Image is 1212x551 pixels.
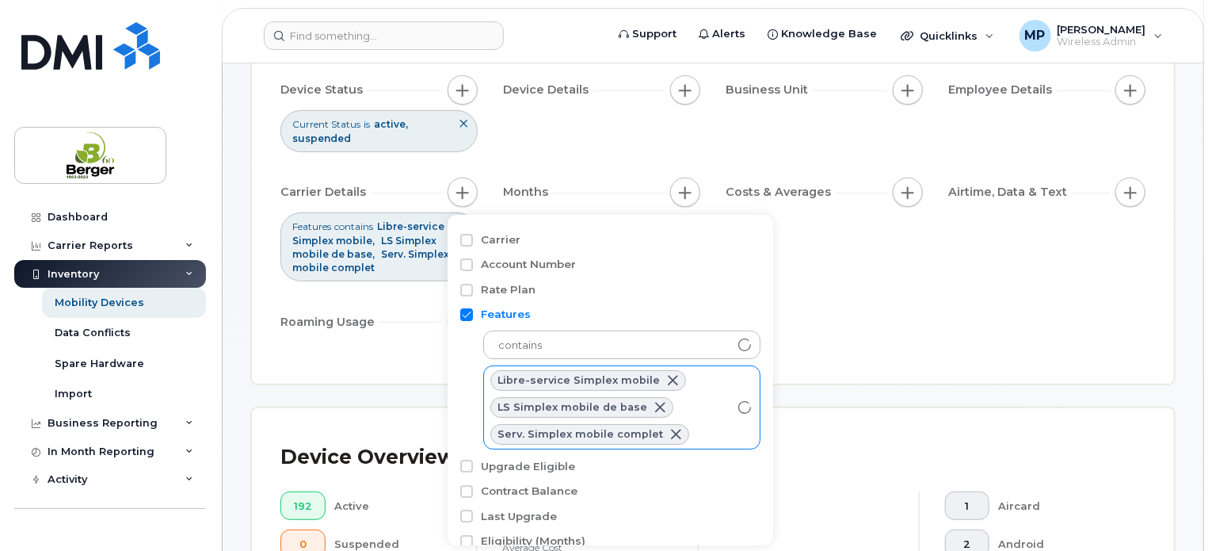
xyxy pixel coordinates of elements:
span: Serv. Simplex mobile complet [497,430,663,439]
span: 1 [959,500,976,513]
span: LS Simplex mobile de base [292,235,436,260]
span: Wireless Admin [1058,36,1146,48]
label: Account Number [481,257,576,272]
span: is [364,117,370,131]
span: Serv. Simplex mobile complet [292,248,449,274]
button: 1 [945,492,989,520]
label: Eligibility (Months) [481,534,585,549]
span: 2 [959,538,976,551]
a: Support [608,18,688,50]
div: Quicklinks [890,20,1005,52]
span: 0 [294,538,312,551]
span: MP [1025,26,1046,45]
span: Libre-service Simplex mobile [497,376,660,385]
span: Alerts [712,26,745,42]
span: 192 [294,500,312,513]
span: Current Status [292,117,360,131]
span: Device Status [280,82,368,98]
label: Carrier [481,232,520,247]
span: Quicklinks [920,29,978,42]
span: Costs & Averages [726,184,836,201]
div: Mira-Louise Paquin [1008,20,1174,52]
span: Months [503,184,553,201]
div: Aircard [999,492,1121,520]
span: active [374,118,408,130]
label: Rate Plan [481,282,535,297]
span: Device Details [503,82,593,98]
span: suspended [292,132,351,144]
span: Libre-service Simplex mobile [292,220,444,246]
span: Carrier Details [280,184,371,201]
span: Support [632,26,677,42]
span: Business Unit [726,82,813,98]
span: Employee Details [948,82,1057,98]
label: Last Upgrade [481,509,557,524]
a: Knowledge Base [757,18,888,50]
span: Features [292,220,331,233]
button: 192 [280,492,326,520]
span: LS Simplex mobile de base [497,403,647,412]
label: Upgrade Eligible [481,459,575,474]
label: Features [481,307,531,322]
div: Device Overview [280,437,455,478]
span: [PERSON_NAME] [1058,23,1146,36]
span: Knowledge Base [781,26,877,42]
span: Airtime, Data & Text [948,184,1072,201]
div: Active [335,492,452,520]
a: Alerts [688,18,757,50]
span: contains [484,331,730,360]
span: Roaming Usage [280,314,379,331]
span: contains [334,220,373,233]
label: Contract Balance [481,484,577,499]
input: Find something... [264,21,504,50]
